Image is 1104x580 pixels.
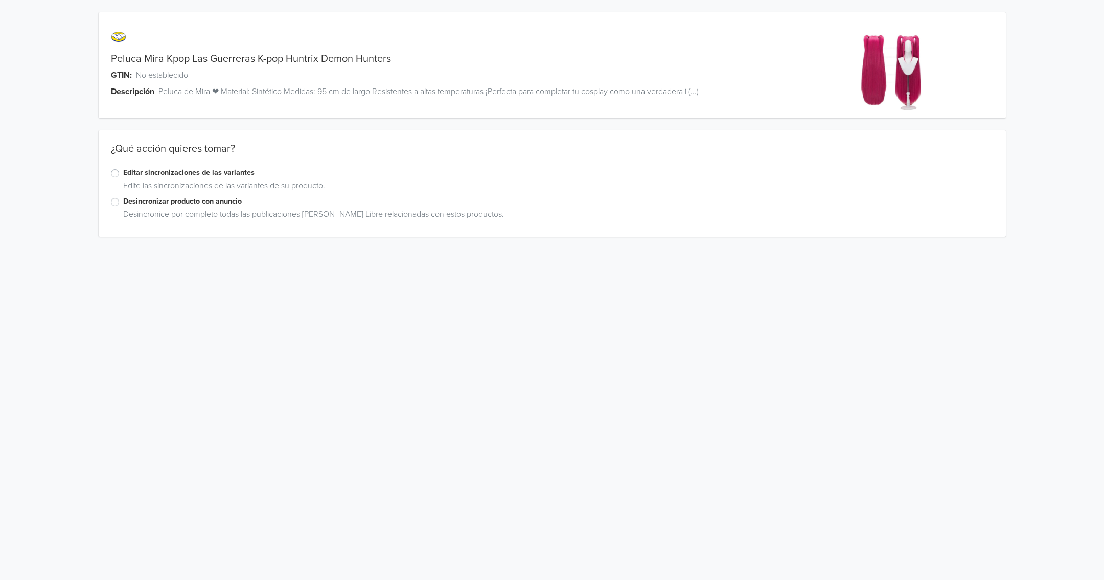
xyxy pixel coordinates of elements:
[854,33,931,110] img: product_image
[99,143,1006,167] div: ¿Qué acción quieres tomar?
[158,85,699,98] span: Peluca de Mira ❤ Material: Sintético Medidas: 95 cm de largo Resistentes a altas temperaturas ¡Pe...
[111,69,132,81] span: GTIN:
[123,167,994,179] label: Editar sincronizaciones de las variantes
[119,208,994,225] div: Desincronice por completo todas las publicaciones [PERSON_NAME] Libre relacionadas con estos prod...
[123,196,994,207] label: Desincronizar producto con anuncio
[136,69,188,81] span: No establecido
[111,85,154,98] span: Descripción
[119,180,994,196] div: Edite las sincronizaciones de las variantes de su producto.
[111,53,391,65] a: Peluca Mira Kpop Las Guerreras K-pop Huntrix Demon Hunters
